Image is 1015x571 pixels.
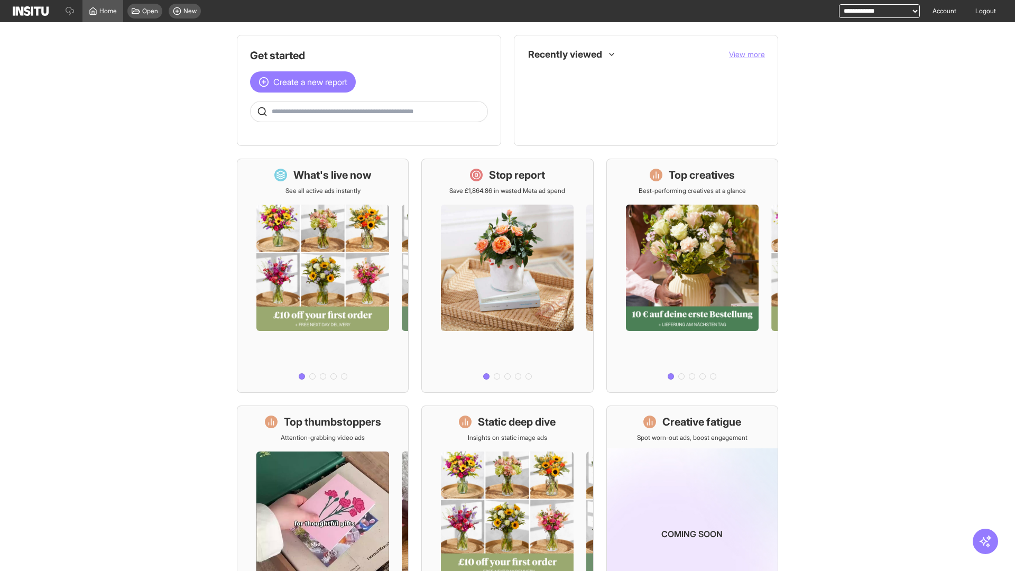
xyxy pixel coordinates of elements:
[606,159,778,393] a: Top creativesBest-performing creatives at a glance
[183,7,197,15] span: New
[489,168,545,182] h1: Stop report
[293,168,372,182] h1: What's live now
[273,76,347,88] span: Create a new report
[284,415,381,429] h1: Top thumbstoppers
[250,48,488,63] h1: Get started
[729,50,765,59] span: View more
[281,434,365,442] p: Attention-grabbing video ads
[142,7,158,15] span: Open
[639,187,746,195] p: Best-performing creatives at a glance
[468,434,547,442] p: Insights on static image ads
[449,187,565,195] p: Save £1,864.86 in wasted Meta ad spend
[421,159,593,393] a: Stop reportSave £1,864.86 in wasted Meta ad spend
[729,49,765,60] button: View more
[237,159,409,393] a: What's live nowSee all active ads instantly
[478,415,556,429] h1: Static deep dive
[669,168,735,182] h1: Top creatives
[99,7,117,15] span: Home
[250,71,356,93] button: Create a new report
[13,6,49,16] img: Logo
[285,187,361,195] p: See all active ads instantly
